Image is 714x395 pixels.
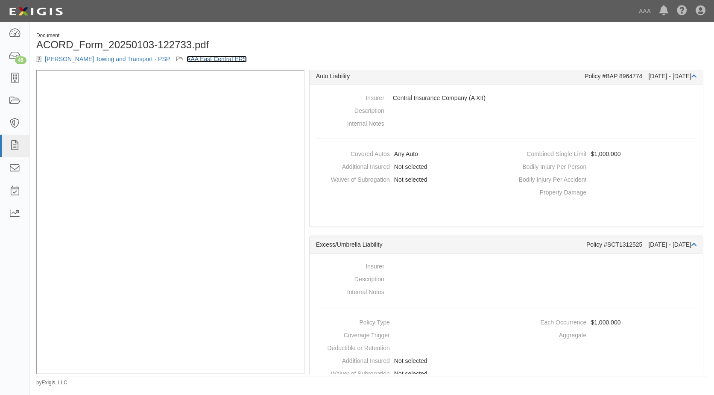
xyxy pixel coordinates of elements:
a: AAA [635,3,655,20]
dd: Central Insurance Company (A XII) [316,91,696,104]
dd: $1,000,000 [509,147,699,160]
dt: Combined Single Limit [509,147,586,158]
dt: Internal Notes [316,286,384,296]
h1: ACORD_Form_20250103-122733.pdf [36,39,366,50]
dt: Aggregate [509,329,586,339]
div: 46 [15,56,26,64]
img: logo-5460c22ac91f19d4615b14bd174203de0afe785f0fc80cf4dbbc73dc1793850b.png [6,4,65,19]
dt: Policy Type [313,316,390,327]
dt: Each Occurrence [509,316,586,327]
dt: Waiver of Subrogation [313,367,390,378]
dd: $1,000,000 [509,316,699,329]
div: Policy #SCT1312525 [DATE] - [DATE] [586,240,696,249]
dd: Not selected [313,367,503,380]
div: Excess/Umbrella Liability [316,240,586,249]
dt: Additional Insured [313,160,390,171]
small: by [36,379,67,386]
dt: Description [316,104,384,115]
dd: Not selected [313,173,503,186]
dd: Not selected [313,354,503,367]
dt: Deductible or Retention [313,342,390,352]
dd: Not selected [313,160,503,173]
dt: Waiver of Subrogation [313,173,390,184]
div: Document [36,32,366,39]
dt: Description [316,273,384,283]
a: AAA East Central ERS [187,56,247,62]
dt: Covered Autos [313,147,390,158]
dt: Insurer [316,91,384,102]
div: Policy #BAP 8964774 [DATE] - [DATE] [585,72,696,80]
dt: Insurer [316,260,384,271]
dt: Coverage Trigger [313,329,390,339]
a: [PERSON_NAME] Towing and Transport - PSP [45,56,170,62]
div: Auto Liability [316,72,585,80]
dt: Bodily Injury Per Accident [509,173,586,184]
i: Help Center - Complianz [677,6,687,16]
dt: Property Damage [509,186,586,197]
dt: Internal Notes [316,117,384,128]
dt: Additional Insured [313,354,390,365]
a: Exigis, LLC [42,380,67,386]
dd: Any Auto [313,147,503,160]
dt: Bodily Injury Per Person [509,160,586,171]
